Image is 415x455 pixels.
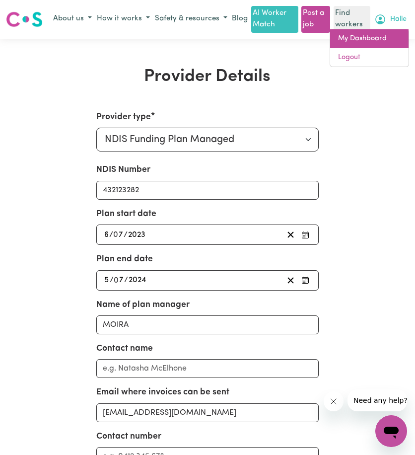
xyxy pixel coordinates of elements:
[96,299,190,311] label: Name of plan manager
[104,274,110,287] input: --
[114,276,119,284] span: 0
[128,274,147,287] input: ----
[128,228,146,241] input: ----
[96,208,156,221] label: Plan start date
[124,230,128,239] span: /
[96,430,161,443] label: Contact number
[51,11,94,27] button: About us
[113,231,118,239] span: 0
[104,228,109,241] input: --
[114,228,124,241] input: --
[96,181,319,200] input: Enter your NDIS number
[324,391,344,411] iframe: Close message
[109,230,113,239] span: /
[334,6,370,33] a: Find workers
[330,29,409,67] div: My Account
[372,11,409,28] button: My Account
[96,359,319,378] input: e.g. Natasha McElhone
[330,29,409,48] a: My Dashboard
[6,7,60,15] span: Need any help?
[96,111,151,124] label: Provider type
[251,6,298,33] a: AI Worker Match
[96,342,153,355] label: Contact name
[298,228,312,241] button: Pick your plan start date
[390,14,407,25] span: Halle
[96,315,319,334] input: e.g. MyPlanManager Pty. Ltd.
[298,274,312,287] button: Pick your plan end date
[330,48,409,67] a: Logout
[6,8,43,31] a: Careseekers logo
[375,415,407,447] iframe: Button to launch messaging window
[283,274,298,287] button: Clear plan end date
[114,274,124,287] input: --
[96,403,319,422] input: e.g. nat.mc@myplanmanager.com.au
[94,11,152,27] button: How it works
[301,6,330,33] a: Post a job
[124,276,128,285] span: /
[96,253,153,266] label: Plan end date
[230,11,250,27] a: Blog
[347,389,407,411] iframe: Message from company
[6,10,43,28] img: Careseekers logo
[96,386,229,399] label: Email where invoices can be sent
[41,67,375,87] h1: Provider Details
[110,276,114,285] span: /
[283,228,298,241] button: Clear plan start date
[152,11,230,27] button: Safety & resources
[96,163,150,176] label: NDIS Number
